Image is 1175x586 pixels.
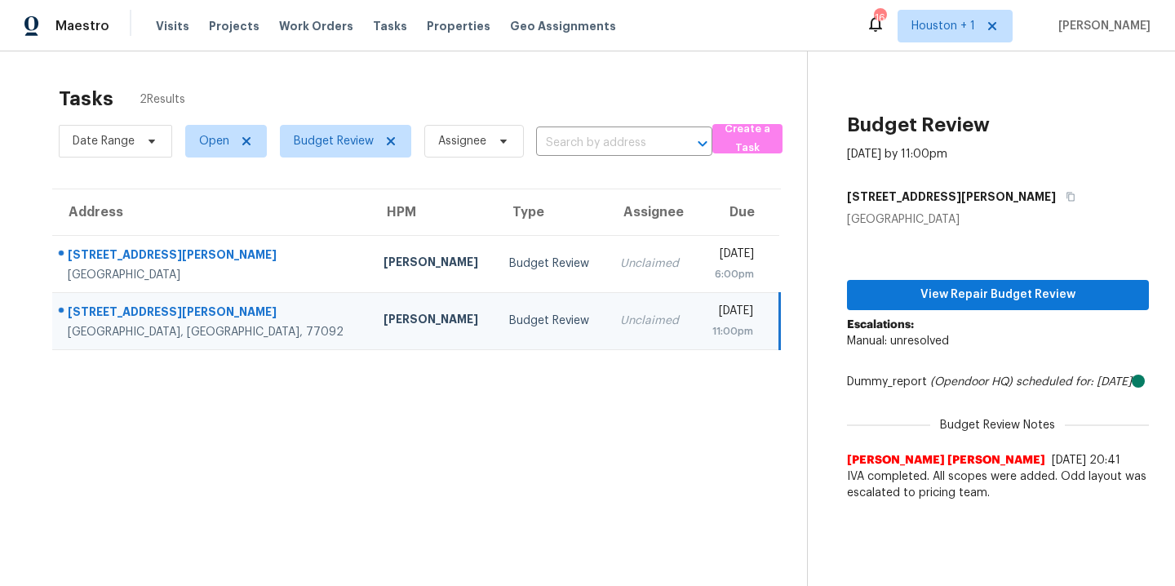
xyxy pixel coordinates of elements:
span: [PERSON_NAME] [PERSON_NAME] [847,452,1045,468]
span: Open [199,133,229,149]
button: View Repair Budget Review [847,280,1149,310]
h2: Tasks [59,91,113,107]
span: Date Range [73,133,135,149]
span: IVA completed. All scopes were added. Odd layout was escalated to pricing team. [847,468,1149,501]
button: Copy Address [1056,182,1078,211]
div: [GEOGRAPHIC_DATA], [GEOGRAPHIC_DATA], 77092 [68,324,357,340]
th: Assignee [607,189,696,235]
button: Create a Task [712,124,783,153]
th: HPM [370,189,497,235]
div: 11:00pm [708,323,752,340]
span: Create a Task [721,120,774,158]
div: Budget Review [509,255,594,272]
span: Tasks [373,20,407,32]
span: Visits [156,18,189,34]
i: scheduled for: [DATE] [1016,376,1132,388]
span: Work Orders [279,18,353,34]
h2: Budget Review [847,117,990,133]
input: Search by address [536,131,667,156]
div: [DATE] by 11:00pm [847,146,947,162]
i: (Opendoor HQ) [930,376,1013,388]
div: Dummy_report [847,374,1149,390]
div: [STREET_ADDRESS][PERSON_NAME] [68,246,357,267]
div: Unclaimed [620,255,683,272]
div: [PERSON_NAME] [384,311,484,331]
button: Open [691,132,714,155]
b: Escalations: [847,319,914,331]
span: Assignee [438,133,486,149]
div: [STREET_ADDRESS][PERSON_NAME] [68,304,357,324]
th: Type [496,189,607,235]
div: [PERSON_NAME] [384,254,484,274]
div: [DATE] [708,303,752,323]
span: [PERSON_NAME] [1052,18,1151,34]
th: Due [695,189,779,235]
div: Unclaimed [620,313,683,329]
span: 2 Results [140,91,185,108]
span: Maestro [55,18,109,34]
h5: [STREET_ADDRESS][PERSON_NAME] [847,189,1056,205]
span: Properties [427,18,490,34]
span: Houston + 1 [911,18,975,34]
span: Budget Review Notes [930,417,1065,433]
span: Budget Review [294,133,374,149]
span: [DATE] 20:41 [1052,455,1120,466]
div: 6:00pm [708,266,754,282]
span: Manual: unresolved [847,335,949,347]
span: Projects [209,18,259,34]
div: [GEOGRAPHIC_DATA] [68,267,357,283]
div: Budget Review [509,313,594,329]
span: Geo Assignments [510,18,616,34]
span: View Repair Budget Review [860,285,1136,305]
div: [GEOGRAPHIC_DATA] [847,211,1149,228]
th: Address [52,189,370,235]
div: [DATE] [708,246,754,266]
div: 16 [874,10,885,26]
